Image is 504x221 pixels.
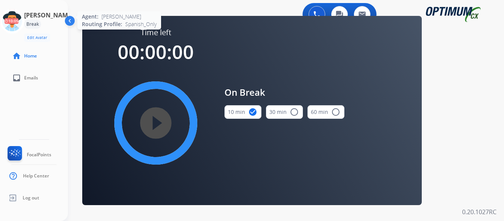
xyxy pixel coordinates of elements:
[82,13,98,20] span: Agent:
[141,27,171,38] span: Time left
[12,51,21,61] mat-icon: home
[23,195,39,201] span: Log out
[23,173,49,179] span: Help Center
[266,105,303,119] button: 30 min
[24,20,41,29] div: Break
[24,53,37,59] span: Home
[224,86,344,99] span: On Break
[151,118,160,128] mat-icon: play_circle_filled
[24,75,38,81] span: Emails
[12,73,21,82] mat-icon: inbox
[27,152,51,158] span: FocalPoints
[101,13,141,20] span: [PERSON_NAME]
[331,107,340,117] mat-icon: radio_button_unchecked
[24,33,50,42] button: Edit Avatar
[462,207,496,216] p: 0.20.1027RC
[6,146,51,163] a: FocalPoints
[82,20,122,28] span: Routing Profile:
[290,107,299,117] mat-icon: radio_button_unchecked
[307,105,344,119] button: 60 min
[248,107,257,117] mat-icon: check_circle
[24,11,73,20] h3: [PERSON_NAME]
[224,105,261,119] button: 10 min
[125,20,157,28] span: Spanish_Only
[118,39,194,65] span: 00:00:00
